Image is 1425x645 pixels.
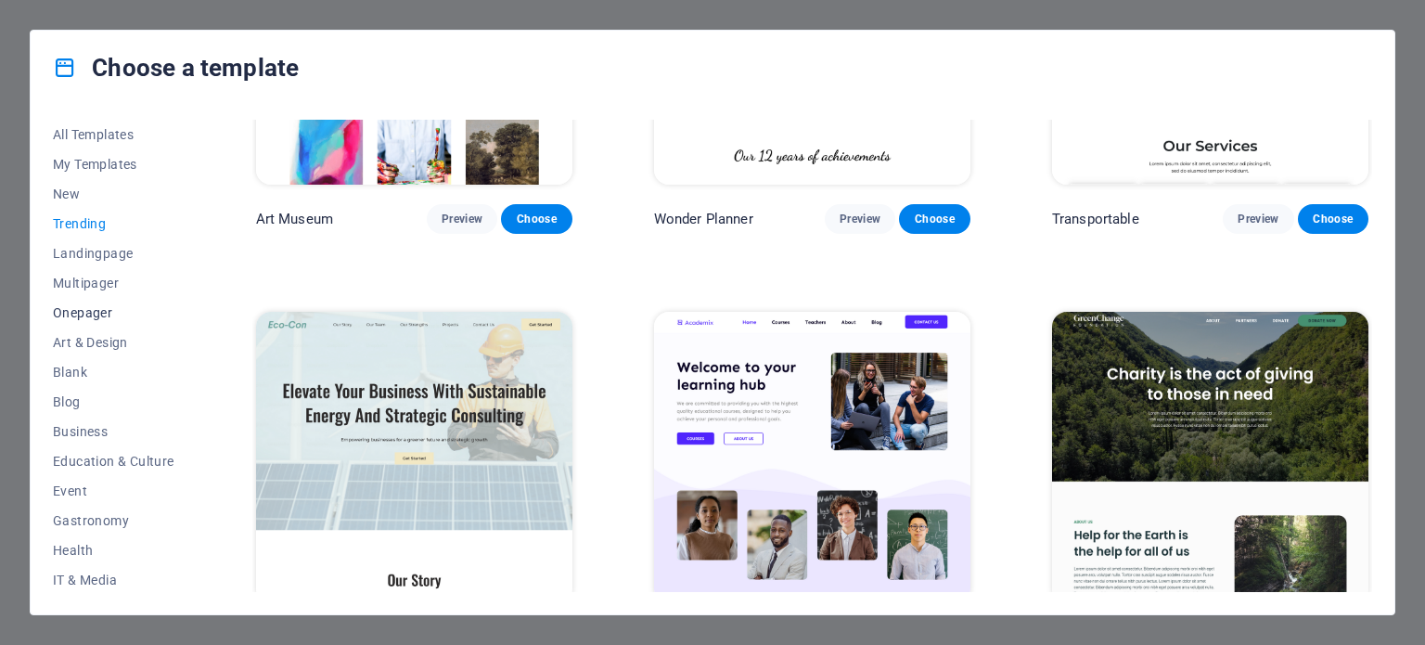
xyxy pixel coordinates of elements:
span: All Templates [53,127,174,142]
button: Gastronomy [53,506,174,535]
button: Choose [899,204,969,234]
span: Landingpage [53,246,174,261]
img: Green Change [1052,312,1368,603]
button: IT & Media [53,565,174,595]
span: Choose [914,212,955,226]
span: Preview [840,212,880,226]
img: Eco-Con [256,312,572,603]
span: Choose [516,212,557,226]
button: Preview [427,204,497,234]
span: Gastronomy [53,513,174,528]
button: Event [53,476,174,506]
span: Education & Culture [53,454,174,469]
button: Trending [53,209,174,239]
button: Landingpage [53,239,174,268]
button: Blank [53,357,174,387]
button: Choose [501,204,571,234]
span: Blank [53,365,174,380]
h4: Choose a template [53,53,299,83]
span: New [53,187,174,201]
span: Multipager [53,276,174,290]
button: New [53,179,174,209]
button: Multipager [53,268,174,298]
span: Event [53,484,174,498]
button: My Templates [53,149,174,179]
span: IT & Media [53,573,174,587]
span: Trending [53,216,174,231]
span: Preview [442,212,482,226]
span: Onepager [53,305,174,320]
button: Health [53,535,174,565]
button: Blog [53,387,174,417]
button: Choose [1298,204,1368,234]
button: Education & Culture [53,446,174,476]
span: Choose [1313,212,1354,226]
p: Transportable [1052,210,1139,228]
button: Art & Design [53,328,174,357]
button: All Templates [53,120,174,149]
span: Business [53,424,174,439]
img: Academix [654,312,970,603]
span: Health [53,543,174,558]
span: Preview [1238,212,1278,226]
p: Art Museum [256,210,333,228]
span: Art & Design [53,335,174,350]
button: Preview [1223,204,1293,234]
button: Onepager [53,298,174,328]
button: Business [53,417,174,446]
button: Preview [825,204,895,234]
span: Blog [53,394,174,409]
p: Wonder Planner [654,210,753,228]
span: My Templates [53,157,174,172]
